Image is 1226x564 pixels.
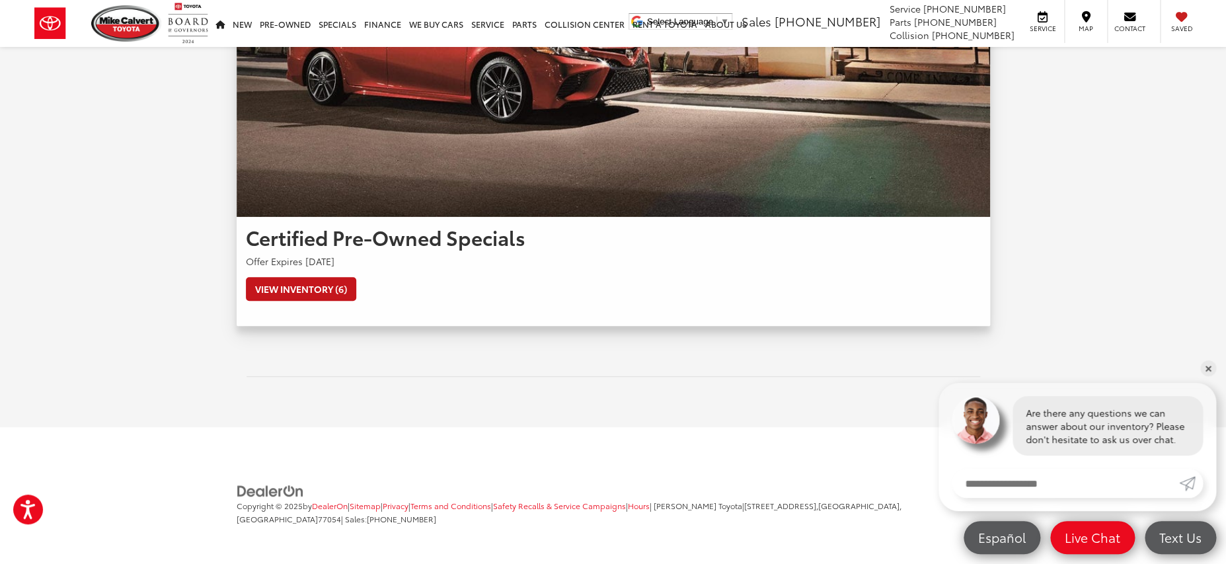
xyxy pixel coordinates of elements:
span: | [491,500,626,511]
img: DealerOn [237,484,304,499]
span: | [408,500,491,511]
a: Privacy [383,500,408,511]
span: [PHONE_NUMBER] [775,13,880,30]
span: 77054 [318,513,341,524]
span: Copyright © 2025 [237,500,303,511]
span: Contact [1114,24,1145,33]
img: Mike Calvert Toyota [91,5,161,42]
a: Español [964,521,1040,554]
input: Enter your message [952,469,1179,498]
span: | [381,500,408,511]
span: | [237,500,901,524]
span: | [348,500,381,511]
span: Parts [890,15,911,28]
a: Safety Recalls & Service Campaigns, Opens in a new tab [493,500,626,511]
span: Service [890,2,921,15]
a: Terms and Conditions [410,500,491,511]
span: Sales [742,13,771,30]
span: | Sales: [341,513,436,524]
a: Hours [628,500,650,511]
span: | [626,500,650,511]
span: [GEOGRAPHIC_DATA] [237,513,318,524]
a: Live Chat [1050,521,1135,554]
span: Español [972,529,1032,545]
span: Text Us [1153,529,1208,545]
span: [PHONE_NUMBER] [914,15,997,28]
a: DealerOn [237,483,304,496]
div: Are there any questions we can answer about our inventory? Please don't hesitate to ask us over c... [1013,396,1203,456]
img: Agent profile photo [952,396,999,444]
span: Saved [1167,24,1196,33]
span: [GEOGRAPHIC_DATA], [818,500,901,511]
span: Collision [890,28,929,42]
span: Service [1028,24,1057,33]
a: Submit [1179,469,1203,498]
a: DealerOn Home Page [312,500,348,511]
a: Sitemap [350,500,381,511]
span: by [303,500,348,511]
span: Map [1071,24,1100,33]
span: [PHONE_NUMBER] [923,2,1006,15]
span: Live Chat [1058,529,1127,545]
span: [PHONE_NUMBER] [932,28,1015,42]
a: Text Us [1145,521,1216,554]
a: View Inventory (6) [246,277,356,301]
span: | [PERSON_NAME] Toyota [650,500,742,511]
span: [PHONE_NUMBER] [367,513,436,524]
p: Offer Expires [DATE] [246,255,981,268]
h2: Certified Pre-Owned Specials [246,226,981,248]
span: [STREET_ADDRESS], [744,500,818,511]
